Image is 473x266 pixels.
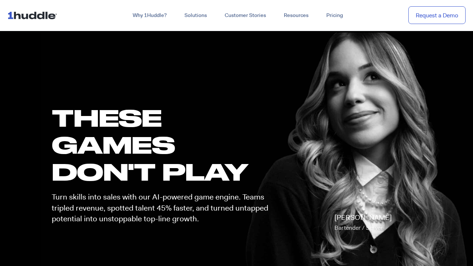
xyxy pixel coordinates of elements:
[7,8,60,22] img: ...
[334,212,392,233] p: [PERSON_NAME]
[275,9,317,22] a: Resources
[216,9,275,22] a: Customer Stories
[408,6,466,24] a: Request a Demo
[52,104,275,185] h1: these GAMES DON'T PLAY
[317,9,352,22] a: Pricing
[176,9,216,22] a: Solutions
[124,9,176,22] a: Why 1Huddle?
[334,224,383,232] span: Bartender / Server
[52,192,275,224] p: Turn skills into sales with our AI-powered game engine. Teams tripled revenue, spotted talent 45%...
